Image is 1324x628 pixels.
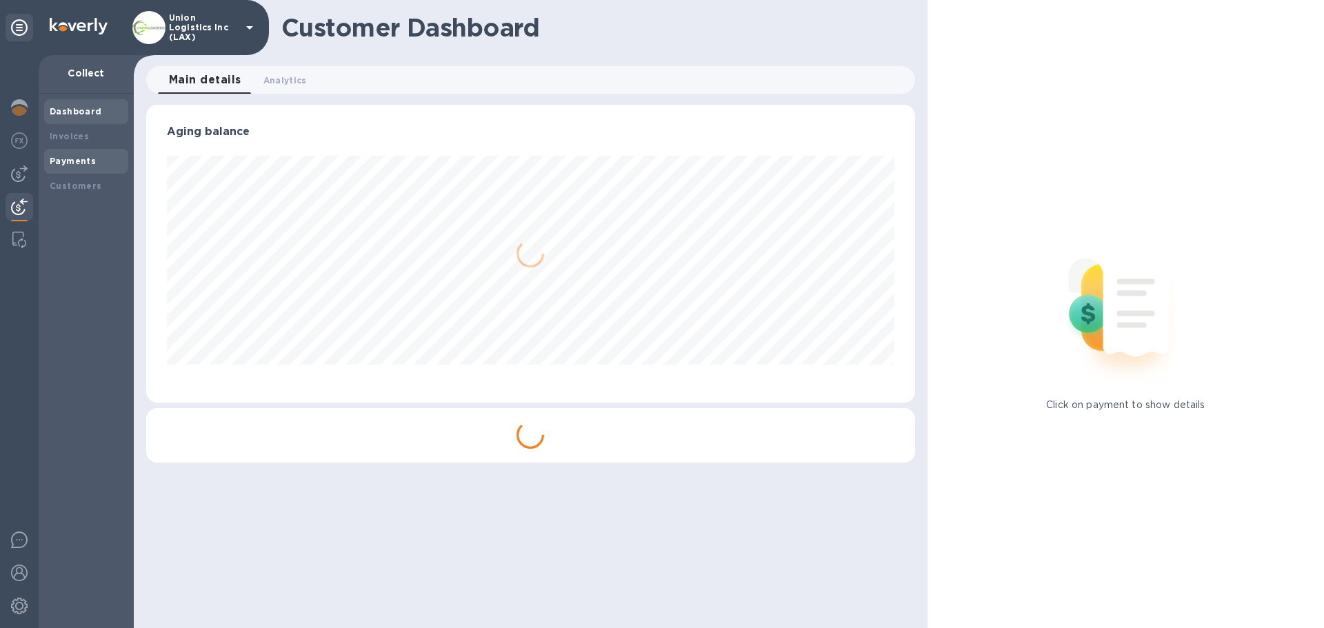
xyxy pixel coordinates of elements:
[50,106,102,117] b: Dashboard
[50,66,123,80] p: Collect
[167,125,894,139] h3: Aging balance
[50,131,89,141] b: Invoices
[281,13,905,42] h1: Customer Dashboard
[1046,398,1205,412] p: Click on payment to show details
[169,70,241,90] span: Main details
[263,73,307,88] span: Analytics
[6,14,33,41] div: Unpin categories
[11,132,28,149] img: Foreign exchange
[50,156,96,166] b: Payments
[50,18,108,34] img: Logo
[50,181,102,191] b: Customers
[169,13,238,42] p: Union Logistics Inc (LAX)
